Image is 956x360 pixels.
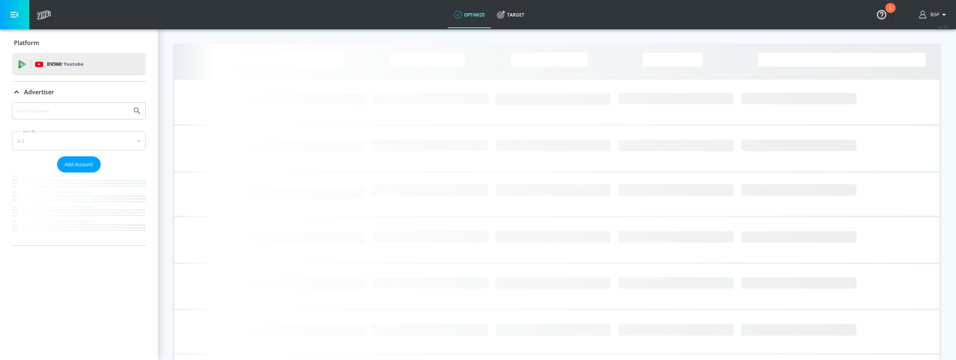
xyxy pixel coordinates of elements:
span: v 4.19.0 [938,25,948,29]
p: Platform [14,39,39,47]
button: Add Account [57,156,101,172]
p: DV360: [47,60,83,68]
div: Advertiser [12,102,146,245]
a: Target [491,1,530,28]
a: optimize [448,1,491,28]
nav: list of Advertiser [12,172,146,245]
label: Sort By [21,129,38,134]
button: BSP [919,10,948,19]
div: Advertiser [12,82,146,103]
span: Add Account [65,160,93,169]
span: login as: bsp_linking@zefr.com [927,12,939,17]
button: Open Resource Center, 1 new notification [871,4,892,25]
p: Youtube [63,60,83,68]
div: A-Z [12,132,146,150]
input: Search by name [15,106,129,116]
div: 1 [889,8,892,18]
div: Platform [12,32,146,53]
div: DV360: Youtube [12,53,146,76]
p: Advertiser [24,88,54,96]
